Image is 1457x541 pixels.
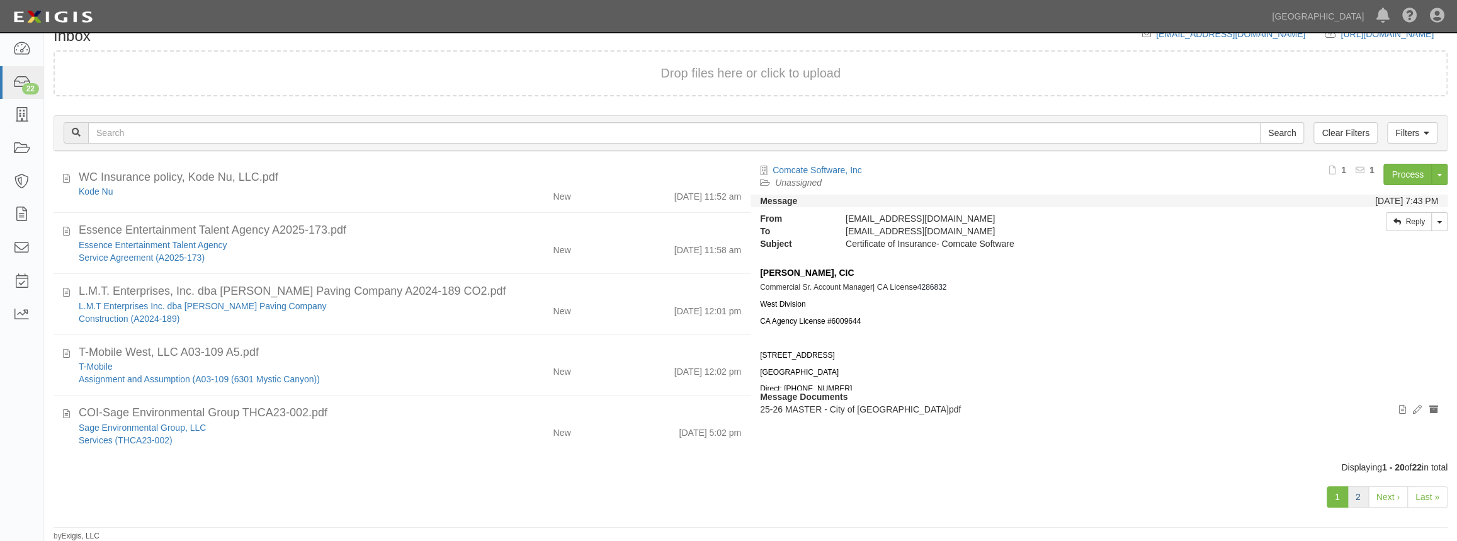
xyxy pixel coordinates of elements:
input: Search [1260,122,1304,144]
div: Essence Entertainment Talent Agency [79,239,457,251]
div: New [553,421,570,439]
b: 1 [1369,165,1375,175]
a: Clear Filters [1313,122,1377,144]
div: [DATE] 12:01 pm [674,300,741,317]
div: [DATE] 7:43 PM [1375,195,1438,207]
strong: To [751,225,836,237]
div: L.M.T Enterprises Inc. dba Tyner Paving Company [79,300,457,312]
div: Certificate of Insurance- Comcate Software [836,237,1264,250]
a: Last » [1407,486,1448,508]
div: Sage Environmental Group, LLC [79,421,457,434]
div: Assignment and Assumption (A03-109 (6301 Mystic Canyon)) [79,373,457,385]
b: 1 - 20 [1382,462,1405,472]
div: WC Insurance policy, Kode Nu, LLC.pdf [79,169,741,186]
span: [PERSON_NAME], CIC [760,268,854,278]
div: Kode Nu [79,185,457,198]
a: [EMAIL_ADDRESS][DOMAIN_NAME] [1156,29,1305,39]
i: Edit document [1413,406,1422,414]
a: [GEOGRAPHIC_DATA] [1266,4,1370,29]
b: 22 [1412,462,1422,472]
a: 2 [1347,486,1369,508]
a: Sage Environmental Group, LLC [79,423,206,433]
b: 1 [1341,165,1346,175]
div: party-yae9hn@chinohills.complianz.com [836,225,1264,237]
a: Filters [1387,122,1437,144]
div: New [553,185,570,203]
a: Service Agreement (A2025-173) [79,253,205,263]
div: Service Agreement (A2025-173) [79,251,457,264]
strong: Subject [751,237,836,250]
a: Services (THCA23-002) [79,435,173,445]
span: Direct: [PHONE_NUMBER] [760,384,852,393]
i: Help Center - Complianz [1402,9,1417,24]
span: 4286832 [917,283,947,292]
a: T-Mobile [79,362,113,372]
a: Kode Nu [79,186,113,196]
div: L.M.T. Enterprises, Inc. dba Tyner Paving Company A2024-189 CO2.pdf [79,283,741,300]
div: [DATE] 12:02 pm [674,360,741,378]
span: [STREET_ADDRESS] [760,351,835,360]
div: New [553,239,570,256]
a: L.M.T Enterprises Inc. dba [PERSON_NAME] Paving Company [79,301,326,311]
p: 25-26 MASTER - City of [GEOGRAPHIC_DATA]pdf [760,403,1438,416]
div: Services (THCA23-002) [79,434,457,447]
a: Comcate Software, Inc [773,165,862,175]
strong: Message [760,196,797,206]
a: Exigis, LLC [62,532,99,540]
span: Commercial Sr. Account Manager [760,283,873,292]
div: [DATE] 5:02 pm [679,421,741,439]
span: West Division [760,300,805,309]
a: Unassigned [775,178,822,188]
div: [EMAIL_ADDRESS][DOMAIN_NAME] [836,212,1264,225]
div: New [553,360,570,378]
button: Drop files here or click to upload [660,64,841,83]
input: Search [88,122,1261,144]
span: | CA License [873,283,917,292]
div: Displaying of in total [44,461,1457,474]
a: Construction (A2024-189) [79,314,179,324]
a: Assignment and Assumption (A03-109 (6301 Mystic Canyon)) [79,374,320,384]
strong: Message Documents [760,392,848,402]
div: [DATE] 11:58 am [674,239,741,256]
h1: Inbox [54,28,91,44]
i: Archive document [1429,406,1438,414]
div: [DATE] 11:52 am [674,185,741,203]
a: [URL][DOMAIN_NAME] [1341,29,1448,39]
div: T-Mobile [79,360,457,373]
a: Next › [1368,486,1408,508]
a: Reply [1386,212,1432,231]
div: 22 [22,83,39,94]
span: [GEOGRAPHIC_DATA] [760,368,839,377]
div: T-Mobile West, LLC A03-109 A5.pdf [79,345,741,361]
img: logo-5460c22ac91f19d4615b14bd174203de0afe785f0fc80cf4dbbc73dc1793850b.png [9,6,96,28]
div: Essence Entertainment Talent Agency A2025-173.pdf [79,222,741,239]
a: Process [1383,164,1432,185]
strong: From [751,212,836,225]
a: Essence Entertainment Talent Agency [79,240,227,250]
i: View [1398,406,1405,414]
span: CA Agency License #6009644 [760,317,861,326]
div: Construction (A2024-189) [79,312,457,325]
div: New [553,300,570,317]
a: 1 [1327,486,1348,508]
div: COI-Sage Environmental Group THCA23-002.pdf [79,405,741,421]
